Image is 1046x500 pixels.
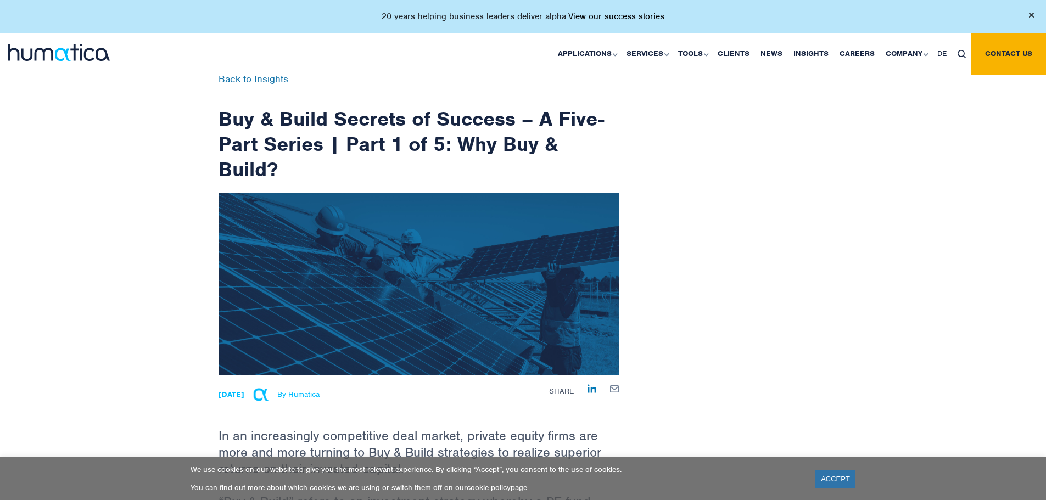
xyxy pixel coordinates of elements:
img: ndetails [219,193,619,375]
a: Insights [788,33,834,75]
p: You can find out more about which cookies we are using or switch them off on our page. [191,483,802,492]
span: Share [549,386,574,396]
img: mailby [610,385,619,392]
p: 20 years helping business leaders deliver alpha. [382,11,664,22]
a: cookie policy [467,483,511,492]
img: Michael Hillington [250,384,272,406]
img: search_icon [958,50,966,58]
a: Applications [552,33,621,75]
img: logo [8,44,110,61]
a: Clients [712,33,755,75]
a: Tools [673,33,712,75]
span: By Humatica [277,390,320,399]
a: News [755,33,788,75]
a: Share on LinkedIn [588,384,596,393]
a: DE [932,33,952,75]
h1: Buy & Build Secrets of Success – A Five-Part Series | Part 1 of 5: Why Buy & Build? [219,75,619,182]
a: View our success stories [568,11,664,22]
strong: [DATE] [219,390,244,399]
p: In an increasingly competitive deal market, private equity firms are more and more turning to Buy... [219,375,619,493]
a: Contact us [971,33,1046,75]
span: DE [937,49,947,58]
a: Company [880,33,932,75]
a: Back to Insights [219,73,288,85]
a: ACCEPT [815,470,855,488]
img: Share on LinkedIn [588,384,596,393]
a: Share by E-Mail [610,384,619,392]
p: We use cookies on our website to give you the most relevant experience. By clicking “Accept”, you... [191,465,802,474]
a: Careers [834,33,880,75]
a: Services [621,33,673,75]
